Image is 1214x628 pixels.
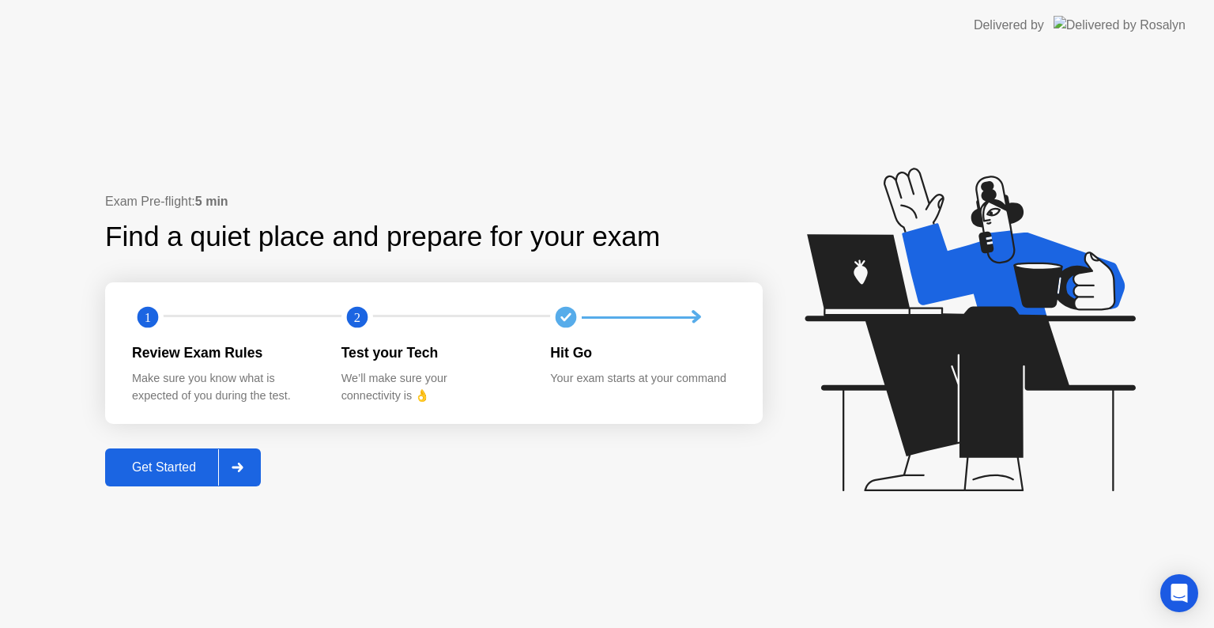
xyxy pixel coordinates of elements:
[1054,16,1186,34] img: Delivered by Rosalyn
[1160,574,1198,612] div: Open Intercom Messenger
[105,216,662,258] div: Find a quiet place and prepare for your exam
[974,16,1044,35] div: Delivered by
[195,195,228,208] b: 5 min
[105,192,763,211] div: Exam Pre-flight:
[354,310,360,325] text: 2
[132,370,316,404] div: Make sure you know what is expected of you during the test.
[550,370,734,388] div: Your exam starts at your command
[550,342,734,363] div: Hit Go
[145,310,151,325] text: 1
[341,342,526,363] div: Test your Tech
[110,460,218,475] div: Get Started
[105,448,261,486] button: Get Started
[132,342,316,363] div: Review Exam Rules
[341,370,526,404] div: We’ll make sure your connectivity is 👌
